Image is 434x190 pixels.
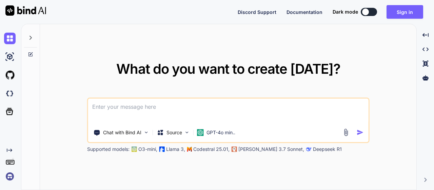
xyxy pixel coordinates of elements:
p: Source [166,129,182,136]
p: Codestral 25.01, [193,146,230,153]
p: Deepseek R1 [313,146,342,153]
span: Dark mode [333,8,358,15]
img: ai-studio [4,51,16,63]
img: githubLight [4,69,16,81]
img: signin [4,171,16,182]
p: Chat with Bind AI [103,129,141,136]
img: Llama2 [159,146,165,152]
img: chat [4,33,16,44]
img: attachment [342,128,350,136]
img: Pick Models [184,129,190,135]
span: Documentation [287,9,322,15]
img: darkCloudIdeIcon [4,88,16,99]
p: GPT-4o min.. [206,129,235,136]
p: Llama 3, [166,146,185,153]
img: Mistral-AI [187,147,192,152]
p: [PERSON_NAME] 3.7 Sonnet, [238,146,304,153]
button: Discord Support [238,8,276,16]
img: Bind AI [5,5,46,16]
img: claude [306,146,312,152]
button: Sign in [387,5,423,19]
p: O3-mini, [138,146,157,153]
img: Pick Tools [143,129,149,135]
img: claude [232,146,237,152]
span: Discord Support [238,9,276,15]
p: Supported models: [87,146,130,153]
img: GPT-4o mini [197,129,204,136]
img: GPT-4 [132,146,137,152]
img: icon [356,129,363,136]
button: Documentation [287,8,322,16]
span: What do you want to create [DATE]? [116,61,340,77]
